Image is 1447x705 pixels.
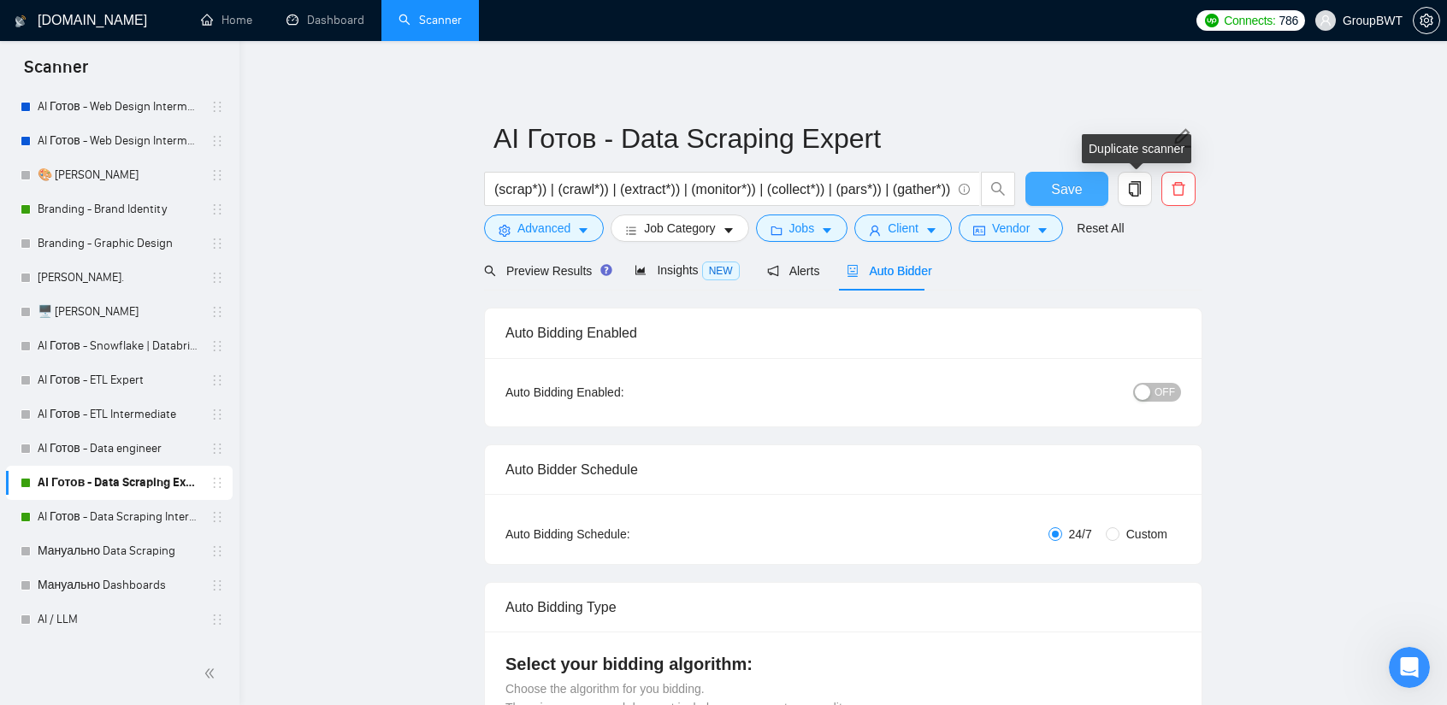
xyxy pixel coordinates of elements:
[505,383,730,402] div: Auto Bidding Enabled:
[854,214,952,242] button: userClientcaret-down
[38,295,200,329] a: 🖥️ [PERSON_NAME]
[771,224,783,237] span: folder
[925,224,937,237] span: caret-down
[210,373,224,387] span: holder
[1162,181,1195,197] span: delete
[210,476,224,490] span: holder
[1082,134,1191,163] div: Duplicate scanner
[1119,181,1151,197] span: copy
[625,224,637,237] span: bars
[1161,172,1196,206] button: delete
[756,214,848,242] button: folderJobscaret-down
[38,466,200,500] a: AI Готов - Data Scraping Expert
[38,397,200,432] a: AI Готов - ETL Intermediate
[959,184,970,195] span: info-circle
[869,224,881,237] span: user
[210,510,224,524] span: holder
[210,544,224,558] span: holder
[505,525,730,543] div: Auto Bidding Schedule:
[10,55,102,91] span: Scanner
[210,134,224,148] span: holder
[517,219,570,238] span: Advanced
[210,613,224,626] span: holder
[15,8,27,35] img: logo
[38,500,200,534] a: AI Готов - Data Scraping Intermediate
[992,219,1030,238] span: Vendor
[210,203,224,216] span: holder
[210,579,224,592] span: holder
[767,264,820,278] span: Alerts
[1119,525,1174,543] span: Custom
[1037,224,1048,237] span: caret-down
[611,214,748,242] button: barsJob Categorycaret-down
[959,214,1063,242] button: idcardVendorcaret-down
[981,172,1015,206] button: search
[38,90,200,124] a: AI Готов - Web Design Intermediate минус Developer
[767,265,779,277] span: notification
[210,408,224,421] span: holder
[599,262,614,278] div: Tooltip anchor
[201,13,252,27] a: homeHome
[1062,525,1099,543] span: 24/7
[635,263,739,277] span: Insights
[1320,15,1332,26] span: user
[644,219,715,238] span: Job Category
[38,363,200,397] a: AI Готов - ETL Expert
[38,226,200,261] a: Branding - Graphic Design
[505,308,1181,357] div: Auto Bidding Enabled
[1389,647,1430,688] iframe: Intercom live chat
[399,13,462,27] a: searchScanner
[1279,11,1298,30] span: 786
[635,264,647,276] span: area-chart
[493,117,1167,160] input: Scanner name...
[1171,127,1193,150] span: edit
[723,224,735,237] span: caret-down
[38,602,200,637] a: AI / LLM
[577,224,589,237] span: caret-down
[505,652,1181,676] h4: Select your bidding algorithm:
[210,305,224,319] span: holder
[499,224,511,237] span: setting
[847,265,859,277] span: robot
[1205,14,1219,27] img: upwork-logo.png
[210,271,224,285] span: holder
[847,264,931,278] span: Auto Bidder
[789,219,815,238] span: Jobs
[484,214,604,242] button: settingAdvancedcaret-down
[821,224,833,237] span: caret-down
[286,13,364,27] a: dashboardDashboard
[204,665,221,682] span: double-left
[1077,219,1124,238] a: Reset All
[1118,172,1152,206] button: copy
[210,339,224,353] span: holder
[38,637,200,671] a: 🗄️ [PERSON_NAME]
[702,261,740,280] span: NEW
[210,100,224,114] span: holder
[1413,7,1440,34] button: setting
[1155,383,1175,402] span: OFF
[505,445,1181,494] div: Auto Bidder Schedule
[484,264,607,278] span: Preview Results
[888,219,918,238] span: Client
[494,179,951,200] input: Search Freelance Jobs...
[38,158,200,192] a: 🎨 [PERSON_NAME]
[1413,14,1440,27] a: setting
[1025,172,1108,206] button: Save
[1224,11,1275,30] span: Connects:
[38,124,200,158] a: AI Готов - Web Design Intermediate минус Development
[1051,179,1082,200] span: Save
[38,329,200,363] a: AI Готов - Snowflake | Databricks
[38,261,200,295] a: [PERSON_NAME].
[505,583,1181,632] div: Auto Bidding Type
[982,181,1014,197] span: search
[38,568,200,602] a: Мануально Dashboards
[210,237,224,250] span: holder
[38,534,200,568] a: Мануально Data Scraping
[210,442,224,455] span: holder
[38,432,200,466] a: AI Готов - Data engineer
[1414,14,1439,27] span: setting
[38,192,200,226] a: Branding - Brand Identity
[210,168,224,182] span: holder
[973,224,985,237] span: idcard
[484,265,496,277] span: search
